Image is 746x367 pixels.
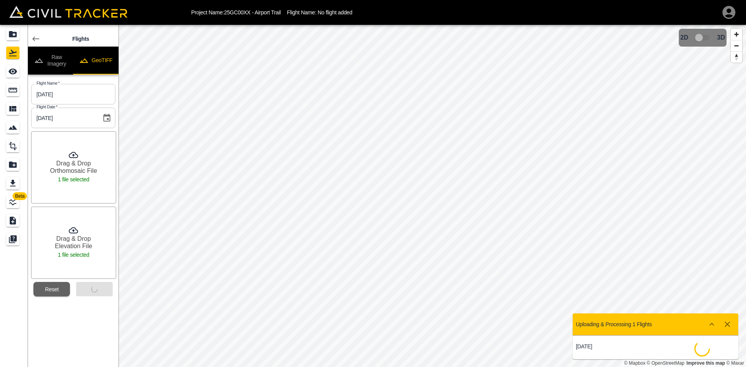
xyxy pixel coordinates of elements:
[624,360,645,366] a: Mapbox
[287,9,352,16] p: Flight Name: No flight added
[119,25,746,367] canvas: Map
[726,360,744,366] a: Maxar
[691,338,713,360] span: Processing
[687,360,725,366] a: Map feedback
[576,343,655,350] p: [DATE]
[191,9,281,16] p: Project Name: 25GC00XX - Airport Trail
[692,30,714,45] span: 3D model not uploaded yet
[704,317,720,332] button: Show more
[9,6,127,18] img: Civil Tracker
[731,51,742,63] button: Reset bearing to north
[647,360,685,366] a: OpenStreetMap
[717,34,725,41] span: 3D
[731,29,742,40] button: Zoom in
[680,34,688,41] span: 2D
[731,40,742,51] button: Zoom out
[576,321,652,327] p: Uploading & Processing 1 Flights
